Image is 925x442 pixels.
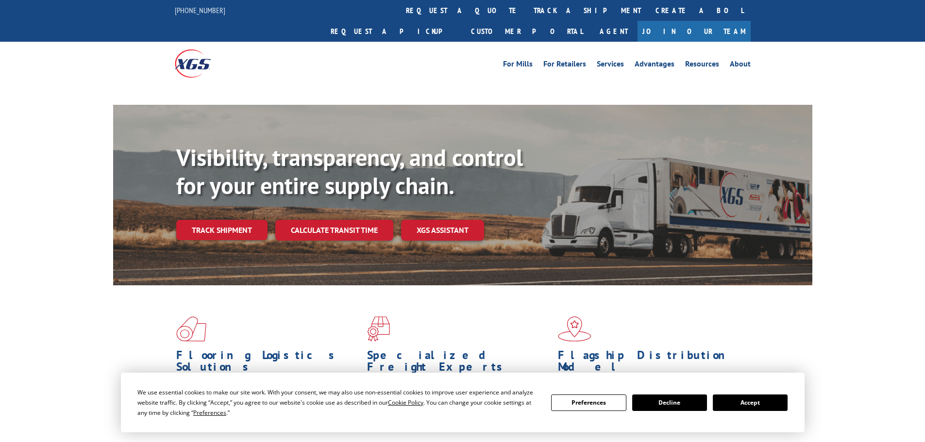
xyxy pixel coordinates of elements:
[590,21,638,42] a: Agent
[176,316,206,342] img: xgs-icon-total-supply-chain-intelligence-red
[193,409,226,417] span: Preferences
[175,5,225,15] a: [PHONE_NUMBER]
[713,394,788,411] button: Accept
[635,60,674,71] a: Advantages
[464,21,590,42] a: Customer Portal
[275,220,393,241] a: Calculate transit time
[388,398,423,407] span: Cookie Policy
[685,60,719,71] a: Resources
[551,394,626,411] button: Preferences
[176,220,268,240] a: Track shipment
[367,349,551,377] h1: Specialized Freight Experts
[323,21,464,42] a: Request a pickup
[558,349,741,377] h1: Flagship Distribution Model
[503,60,533,71] a: For Mills
[638,21,751,42] a: Join Our Team
[632,394,707,411] button: Decline
[558,316,591,342] img: xgs-icon-flagship-distribution-model-red
[121,373,805,432] div: Cookie Consent Prompt
[137,387,539,418] div: We use essential cookies to make our site work. With your consent, we may also use non-essential ...
[543,60,586,71] a: For Retailers
[401,220,484,241] a: XGS ASSISTANT
[367,316,390,342] img: xgs-icon-focused-on-flooring-red
[597,60,624,71] a: Services
[176,349,360,377] h1: Flooring Logistics Solutions
[176,142,523,200] b: Visibility, transparency, and control for your entire supply chain.
[730,60,751,71] a: About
